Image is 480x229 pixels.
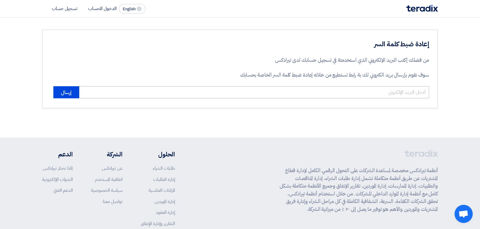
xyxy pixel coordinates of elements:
[153,165,175,172] a: طلبات الشراء
[42,176,73,183] a: الندوات الإلكترونية
[156,209,175,216] a: إدارة العقود
[119,4,146,14] button: English
[141,150,175,159] li: الحلول
[79,86,429,98] input: أدخل البريد الإلكتروني
[455,205,473,223] a: دردشة مفتوحة
[53,187,73,194] a: الدعم الفني
[91,187,123,194] a: سياسة الخصوصية
[141,220,175,227] a: التقارير وإدارة الإنفاق
[103,198,123,205] a: تواصل معنا
[406,5,438,12] img: Teradix logo
[42,150,73,159] li: الدعم
[52,5,77,12] li: تسجيل حساب
[123,7,136,11] span: English
[153,176,175,183] a: إدارة الطلبات
[102,165,123,172] a: عن تيرادكس
[221,56,429,64] p: من فضلك إكتب البريد الإلكتروني الذي استخدمتة في تسجيل حسابك لدى تيرادكس
[149,187,175,194] a: المزادات العكسية
[91,150,123,159] li: الشركة
[43,165,73,172] a: لماذا تختار تيرادكس
[95,176,123,183] a: اتفاقية المستخدم
[53,86,79,98] button: إرسال
[280,167,438,213] p: أنظمة تيرادكس مخصصة لمساعدة الشركات على التحول الرقمي الكامل لإدارة قطاع المشتريات عن طريق أنظمة ...
[88,5,116,12] li: الدخول للحساب
[154,198,175,205] a: إدارة الموردين
[221,40,429,49] h3: إعادة ضبط كلمة السر
[221,71,429,79] p: سوف نقوم بإرسال بريد الكتروني لك بة رابط تستطيع من خلاله إعادة ضبط كلمة السر الخاصة بحسابك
